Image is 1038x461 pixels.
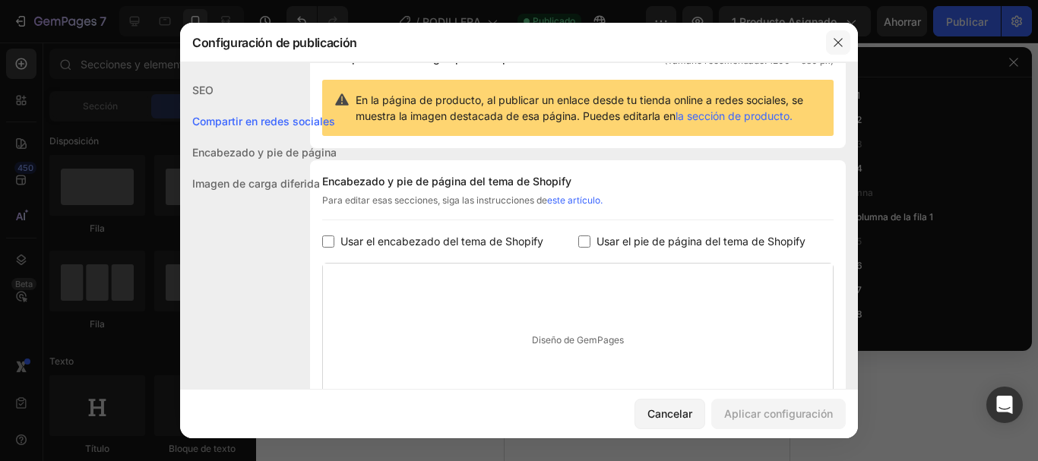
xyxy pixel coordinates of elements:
[635,399,705,429] button: Cancelar
[547,194,603,206] a: este artículo.
[597,235,805,248] font: Usar el pie de página del tema de Shopify
[647,407,692,420] font: Cancelar
[356,93,803,122] font: En la página de producto, al publicar un enlace desde tu tienda online a redes sociales, se muest...
[711,399,846,429] button: Aplicar configuración
[676,109,793,122] a: la sección de producto.
[192,115,335,128] font: Compartir en redes sociales
[322,194,547,206] font: Para editar esas secciones, siga las instrucciones de
[192,84,214,96] font: SEO
[986,387,1023,423] div: Abrir Intercom Messenger
[24,141,50,168] img: gempages_576627558934643538-78891404-1e69-498a-8091-01e337b23adc.jpg
[62,145,219,171] h3: Previene Lesiones
[25,188,260,304] p: El soporte y la estabilización dirigidos mantienen tus rodillas en una posición fuerte, protegien...
[192,177,320,190] font: Imagen de carga diferida
[724,407,833,420] font: Aplicar configuración
[532,334,624,346] font: Diseño de GemPages
[322,175,571,188] font: Encabezado y pie de página del tema de Shopify
[192,35,357,50] font: Configuración de publicación
[192,146,337,159] font: Encabezado y pie de página
[340,235,543,248] font: Usar el encabezado del tema de Shopify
